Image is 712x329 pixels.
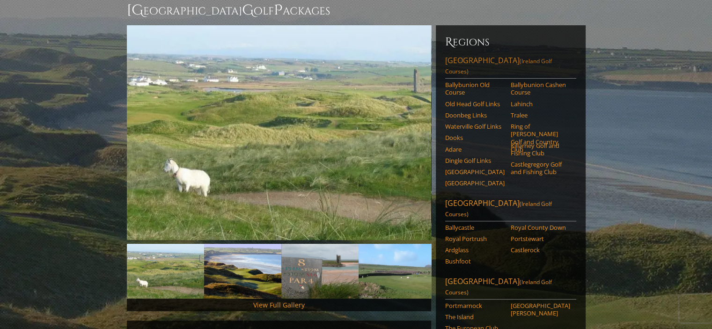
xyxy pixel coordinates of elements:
[253,300,305,309] a: View Full Gallery
[511,235,570,242] a: Portstewart
[511,142,570,157] a: Killarney Golf and Fishing Club
[445,257,505,265] a: Bushfoot
[445,35,576,50] h6: Regions
[511,302,570,317] a: [GEOGRAPHIC_DATA][PERSON_NAME]
[445,198,576,221] a: [GEOGRAPHIC_DATA](Ireland Golf Courses)
[445,55,576,79] a: [GEOGRAPHIC_DATA](Ireland Golf Courses)
[511,100,570,108] a: Lahinch
[445,224,505,231] a: Ballycastle
[445,246,505,254] a: Ardglass
[511,111,570,119] a: Tralee
[445,57,552,75] span: (Ireland Golf Courses)
[242,1,254,20] span: G
[445,278,552,296] span: (Ireland Golf Courses)
[445,146,505,153] a: Adare
[445,157,505,164] a: Dingle Golf Links
[445,123,505,130] a: Waterville Golf Links
[445,111,505,119] a: Doonbeg Links
[274,1,283,20] span: P
[445,200,552,218] span: (Ireland Golf Courses)
[445,134,505,141] a: Dooks
[445,100,505,108] a: Old Head Golf Links
[445,276,576,300] a: [GEOGRAPHIC_DATA](Ireland Golf Courses)
[445,168,505,175] a: [GEOGRAPHIC_DATA]
[445,235,505,242] a: Royal Portrush
[511,224,570,231] a: Royal County Down
[511,123,570,153] a: Ring of [PERSON_NAME] Golf and Country Club
[445,302,505,309] a: Portmarnock
[445,179,505,187] a: [GEOGRAPHIC_DATA]
[445,313,505,321] a: The Island
[511,246,570,254] a: Castlerock
[127,1,586,20] h1: [GEOGRAPHIC_DATA] olf ackages
[511,81,570,96] a: Ballybunion Cashen Course
[511,161,570,176] a: Castlegregory Golf and Fishing Club
[445,81,505,96] a: Ballybunion Old Course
